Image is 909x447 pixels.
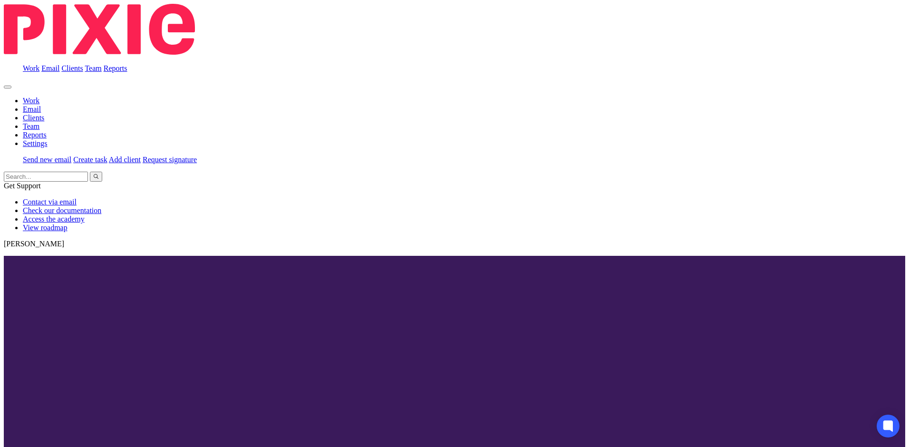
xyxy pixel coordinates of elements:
[23,139,48,147] a: Settings
[23,105,41,113] a: Email
[143,155,197,164] a: Request signature
[90,172,102,182] button: Search
[23,114,44,122] a: Clients
[4,182,41,190] span: Get Support
[4,172,88,182] input: Search
[109,155,141,164] a: Add client
[73,155,107,164] a: Create task
[4,4,195,55] img: Pixie
[41,64,59,72] a: Email
[85,64,101,72] a: Team
[23,215,85,223] a: Access the academy
[23,198,77,206] a: Contact via email
[23,155,71,164] a: Send new email
[23,131,47,139] a: Reports
[104,64,127,72] a: Reports
[23,97,39,105] a: Work
[23,206,101,214] a: Check our documentation
[23,223,68,232] a: View roadmap
[4,240,905,248] p: [PERSON_NAME]
[23,122,39,130] a: Team
[61,64,83,72] a: Clients
[23,64,39,72] a: Work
